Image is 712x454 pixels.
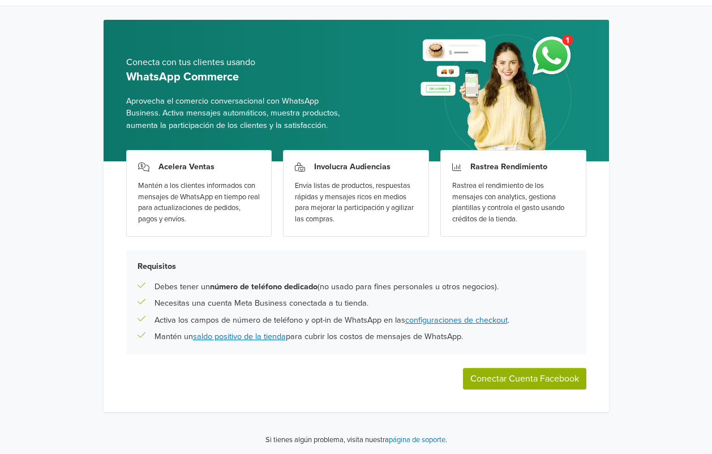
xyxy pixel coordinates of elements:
h3: Involucra Audiencias [314,162,391,172]
a: configuraciones de checkout [405,315,508,325]
a: página de soporte [389,435,445,444]
b: número de teléfono dedicado [210,282,318,292]
a: saldo positivo de la tienda [193,332,286,341]
div: Mantén a los clientes informados con mensajes de WhatsApp en tiempo real para actualizaciones de ... [138,181,260,225]
p: Mantén un para cubrir los costos de mensajes de WhatsApp. [155,331,463,343]
p: Necesitas una cuenta Meta Business conectada a tu tienda. [155,297,368,310]
div: Rastrea el rendimiento de los mensajes con analytics, gestiona plantillas y controla el gasto usa... [452,181,574,225]
h3: Rastrea Rendimiento [470,162,547,172]
div: Envía listas de productos, respuestas rápidas y mensajes ricos en medios para mejorar la particip... [295,181,417,225]
img: whatsapp_setup_banner [411,28,586,161]
button: Conectar Cuenta Facebook [463,368,586,389]
h5: Requisitos [138,262,575,271]
p: Debes tener un (no usado para fines personales u otros negocios). [155,281,499,293]
h5: WhatsApp Commerce [126,70,348,84]
h5: Conecta con tus clientes usando [126,57,348,68]
p: Activa los campos de número de teléfono y opt-in de WhatsApp en las . [155,314,509,327]
p: Si tienes algún problema, visita nuestra . [265,435,447,446]
span: Aprovecha el comercio conversacional con WhatsApp Business. Activa mensajes automáticos, muestra ... [126,95,348,132]
h3: Acelera Ventas [158,162,215,172]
